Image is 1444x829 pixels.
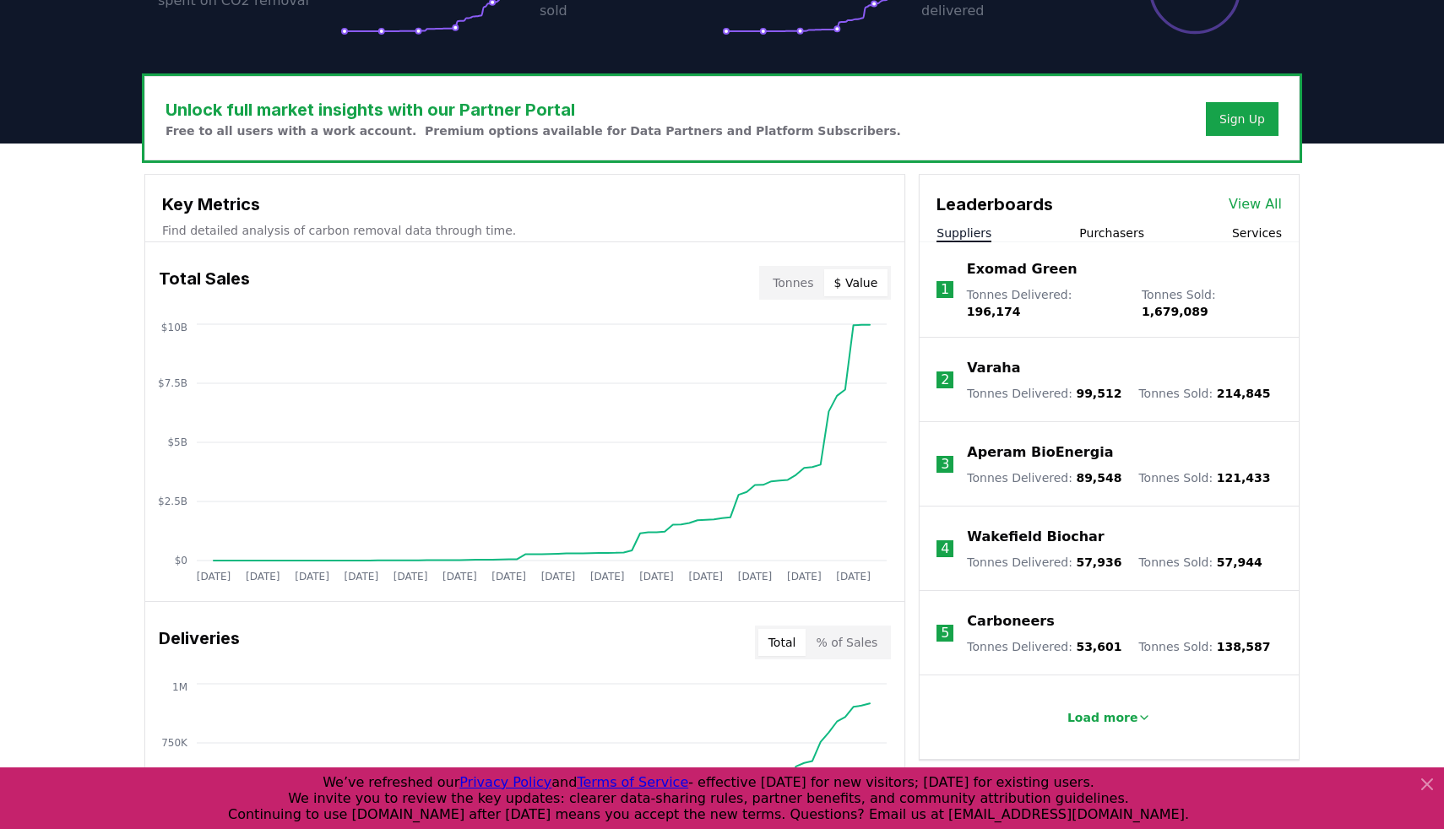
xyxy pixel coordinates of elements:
a: View All [1229,194,1282,214]
span: 1,679,089 [1142,305,1208,318]
tspan: [DATE] [246,571,280,582]
a: Exomad Green [967,259,1078,279]
p: 2 [941,370,949,390]
p: Tonnes Delivered : [967,469,1121,486]
span: 214,845 [1217,387,1271,400]
button: Purchasers [1079,225,1144,241]
p: Find detailed analysis of carbon removal data through time. [162,222,888,239]
span: 57,936 [1076,555,1121,569]
tspan: [DATE] [688,571,723,582]
span: 196,174 [967,305,1021,318]
tspan: [DATE] [541,571,576,582]
span: 53,601 [1076,640,1121,653]
p: 1 [941,279,949,300]
button: Services [1232,225,1282,241]
tspan: [DATE] [442,571,477,582]
tspan: [DATE] [639,571,674,582]
tspan: 750K [161,737,188,749]
p: Tonnes Delivered : [967,638,1121,655]
tspan: $2.5B [158,496,187,507]
tspan: [DATE] [738,571,773,582]
p: Tonnes Delivered : [967,286,1125,320]
p: 5 [941,623,949,643]
button: Suppliers [936,225,991,241]
tspan: [DATE] [345,571,379,582]
p: Tonnes Sold : [1142,286,1282,320]
a: Wakefield Biochar [967,527,1104,547]
h3: Unlock full market insights with our Partner Portal [166,97,901,122]
h3: Total Sales [159,266,250,300]
tspan: [DATE] [491,571,526,582]
span: 57,944 [1217,555,1262,569]
h3: Deliveries [159,626,240,659]
button: Tonnes [763,269,823,296]
button: Total [758,629,806,656]
span: 99,512 [1076,387,1121,400]
span: 89,548 [1076,471,1121,485]
tspan: [DATE] [197,571,231,582]
p: Tonnes Sold : [1138,638,1270,655]
p: Tonnes Delivered : [967,554,1121,571]
p: 4 [941,539,949,559]
button: $ Value [824,269,888,296]
p: Tonnes Delivered : [967,385,1121,402]
span: 138,587 [1217,640,1271,653]
span: 121,433 [1217,471,1271,485]
tspan: [DATE] [836,571,871,582]
tspan: 1M [172,681,187,693]
a: Varaha [967,358,1020,378]
tspan: [DATE] [295,571,329,582]
a: Aperam BioEnergia [967,442,1113,463]
tspan: [DATE] [394,571,428,582]
button: Load more [1054,701,1165,734]
p: Tonnes Sold : [1138,469,1270,486]
h3: Leaderboards [936,192,1053,217]
p: Tonnes Sold : [1138,554,1262,571]
tspan: [DATE] [590,571,625,582]
tspan: $10B [161,322,187,333]
p: 3 [941,454,949,474]
tspan: $7.5B [158,377,187,389]
h3: Key Metrics [162,192,888,217]
tspan: $0 [175,555,187,566]
p: Tonnes Sold : [1138,385,1270,402]
a: Carboneers [967,611,1054,631]
p: Load more [1067,709,1138,726]
button: % of Sales [806,629,888,656]
button: Sign Up [1206,102,1278,136]
tspan: $5B [167,436,187,448]
tspan: [DATE] [787,571,822,582]
p: Free to all users with a work account. Premium options available for Data Partners and Platform S... [166,122,901,139]
a: Sign Up [1219,111,1265,127]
